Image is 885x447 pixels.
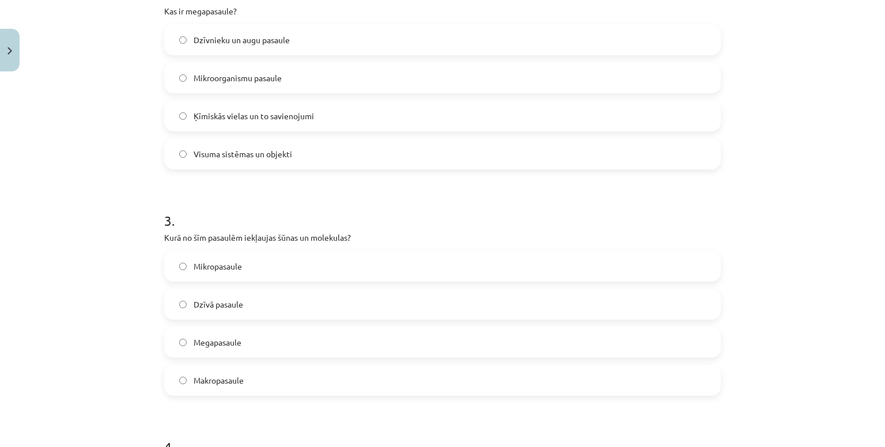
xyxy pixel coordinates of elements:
[194,110,314,122] span: Ķīmiskās vielas un to savienojumi
[194,34,290,46] span: Dzīvnieku un augu pasaule
[194,148,292,160] span: Visuma sistēmas un objekti
[194,336,241,348] span: Megapasaule
[7,47,12,55] img: icon-close-lesson-0947bae3869378f0d4975bcd49f059093ad1ed9edebbc8119c70593378902aed.svg
[179,377,187,384] input: Makropasaule
[194,298,243,310] span: Dzīvā pasaule
[164,232,721,244] p: Kurā no šīm pasaulēm iekļaujas šūnas un molekulas?
[164,5,721,17] p: Kas ir megapasaule?
[164,192,721,228] h1: 3 .
[179,74,187,82] input: Mikroorganismu pasaule
[179,36,187,44] input: Dzīvnieku un augu pasaule
[194,374,244,387] span: Makropasaule
[179,301,187,308] input: Dzīvā pasaule
[179,263,187,270] input: Mikropasaule
[179,150,187,158] input: Visuma sistēmas un objekti
[179,112,187,120] input: Ķīmiskās vielas un to savienojumi
[194,260,242,272] span: Mikropasaule
[194,72,282,84] span: Mikroorganismu pasaule
[179,339,187,346] input: Megapasaule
